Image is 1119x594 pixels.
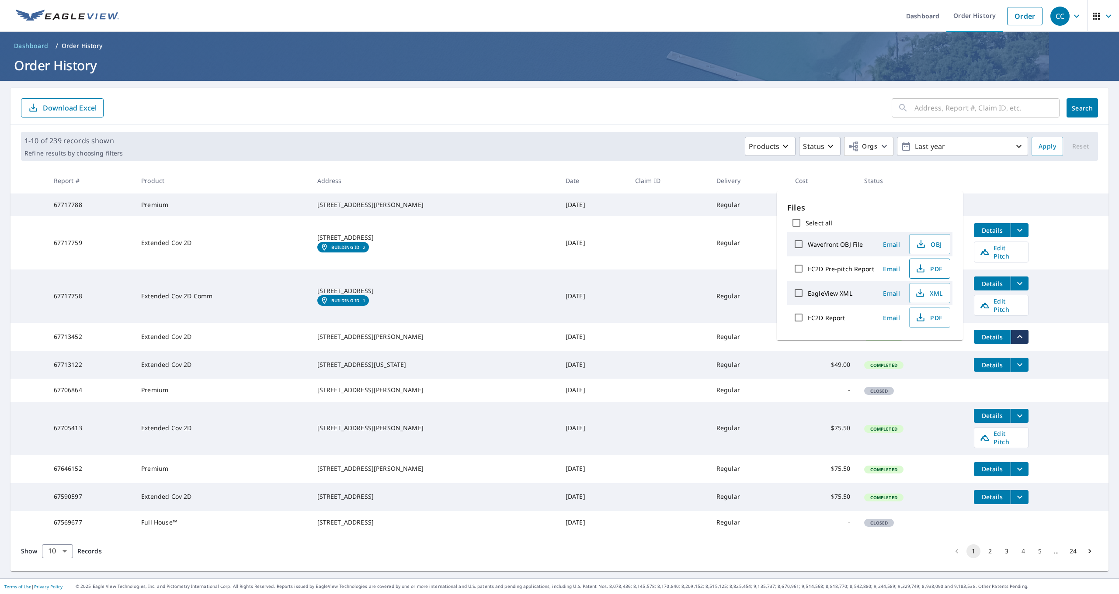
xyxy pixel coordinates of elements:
td: Premium [134,455,310,483]
td: Premium [134,193,310,216]
span: Search [1074,104,1091,112]
div: [STREET_ADDRESS][PERSON_NAME] [317,332,552,341]
a: Terms of Use [4,584,31,590]
span: Orgs [848,141,877,152]
input: Address, Report #, Claim ID, etc. [914,96,1060,120]
span: Details [979,226,1005,235]
td: Full House™ [134,511,310,534]
td: Premium [134,379,310,401]
th: Delivery [709,168,788,193]
button: detailsBtn-67646152 [974,462,1011,476]
button: filesDropdownBtn-67705413 [1011,409,1029,423]
th: Report # [47,168,135,193]
td: $75.50 [788,402,858,455]
td: [DATE] [559,193,628,216]
button: Go to page 3 [1000,544,1014,558]
p: Download Excel [43,103,97,113]
button: PDF [909,307,950,328]
td: 67569677 [47,511,135,534]
button: detailsBtn-67713452 [974,330,1011,344]
td: Regular [709,323,788,351]
th: Status [857,168,966,193]
button: PDF [909,259,950,279]
a: Edit Pitch [974,427,1029,448]
button: OBJ [909,234,950,254]
span: Details [979,280,1005,288]
button: detailsBtn-67713122 [974,358,1011,372]
td: - [788,379,858,401]
td: 67717758 [47,269,135,323]
span: Details [979,493,1005,501]
button: Email [878,238,906,251]
td: 67646152 [47,455,135,483]
td: Regular [709,351,788,379]
button: filesDropdownBtn-67713122 [1011,358,1029,372]
td: $75.50 [788,455,858,483]
button: Go to page 4 [1016,544,1030,558]
td: [DATE] [559,402,628,455]
a: Dashboard [10,39,52,53]
label: EC2D Pre-pitch Report [808,265,874,273]
label: Select all [806,219,832,227]
label: EC2D Report [808,314,845,322]
p: Products [749,141,779,152]
button: Search [1067,98,1098,117]
th: Date [559,168,628,193]
span: Email [881,289,902,297]
td: [DATE] [559,351,628,379]
button: page 1 [966,544,980,558]
span: Completed [865,362,902,368]
button: Products [745,137,796,156]
div: [STREET_ADDRESS][US_STATE] [317,360,552,369]
td: Extended Cov 2D [134,402,310,455]
td: - [788,511,858,534]
span: Details [979,465,1005,473]
td: [DATE] [559,483,628,511]
p: Status [803,141,824,152]
div: [STREET_ADDRESS][PERSON_NAME] [317,424,552,432]
span: Closed [865,520,893,526]
a: Edit Pitch [974,242,1029,262]
td: 67717759 [47,216,135,269]
button: Email [878,262,906,276]
button: Status [799,137,841,156]
a: Edit Pitch [974,295,1029,316]
p: Refine results by choosing filters [24,149,123,157]
div: [STREET_ADDRESS] [317,287,552,295]
div: [STREET_ADDRESS] [317,233,552,242]
td: Regular [709,269,788,323]
button: Go to page 24 [1066,544,1080,558]
span: Dashboard [14,41,49,50]
td: [DATE] [559,323,628,351]
div: [STREET_ADDRESS] [317,492,552,501]
button: filesDropdownBtn-67590597 [1011,490,1029,504]
td: [DATE] [559,511,628,534]
td: Extended Cov 2D [134,323,310,351]
span: PDF [915,263,943,274]
span: Completed [865,426,902,432]
td: [DATE] [559,455,628,483]
span: Email [881,314,902,322]
button: Download Excel [21,98,104,117]
div: 10 [42,539,73,563]
span: Completed [865,494,902,501]
button: Email [878,311,906,325]
a: Building ID1 [317,295,369,306]
td: Regular [709,511,788,534]
button: detailsBtn-67717759 [974,223,1011,237]
th: Cost [788,168,858,193]
div: [STREET_ADDRESS][PERSON_NAME] [317,386,552,394]
td: 67713452 [47,323,135,351]
td: Extended Cov 2D [134,483,310,511]
td: Extended Cov 2D [134,216,310,269]
th: Address [310,168,559,193]
span: Email [881,240,902,249]
span: Details [979,333,1005,341]
span: Edit Pitch [980,429,1023,446]
span: Records [77,547,102,555]
td: 67705413 [47,402,135,455]
div: [STREET_ADDRESS] [317,518,552,527]
p: © 2025 Eagle View Technologies, Inc. and Pictometry International Corp. All Rights Reserved. Repo... [76,583,1115,590]
button: detailsBtn-67717758 [974,276,1011,290]
span: PDF [915,312,943,323]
